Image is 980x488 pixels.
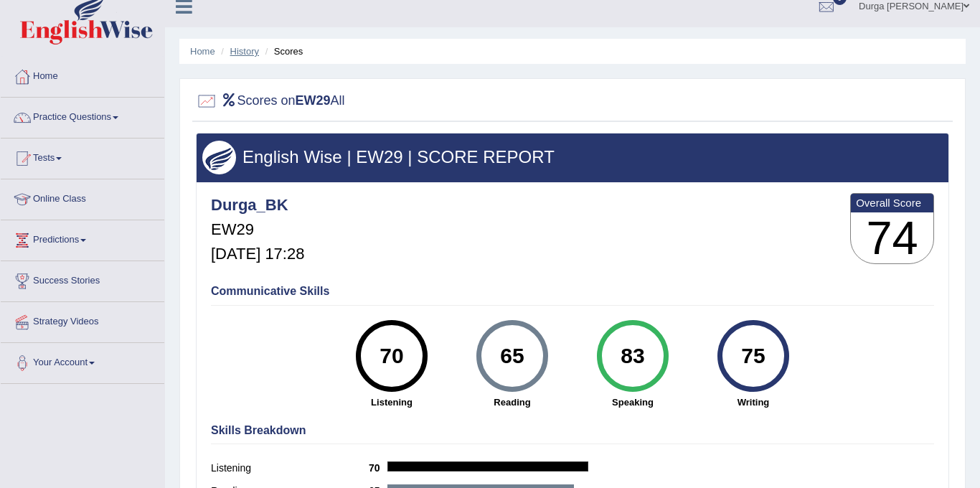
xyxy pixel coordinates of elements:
[606,326,659,386] div: 83
[211,245,304,263] h5: [DATE] 17:28
[856,197,928,209] b: Overall Score
[1,57,164,93] a: Home
[1,220,164,256] a: Predictions
[339,395,445,409] strong: Listening
[211,221,304,238] h5: EW29
[1,139,164,174] a: Tests
[202,148,943,166] h3: English Wise | EW29 | SCORE REPORT
[580,395,686,409] strong: Speaking
[211,285,934,298] h4: Communicative Skills
[296,93,331,108] b: EW29
[196,90,345,112] h2: Scores on All
[486,326,538,386] div: 65
[211,461,369,476] label: Listening
[1,302,164,338] a: Strategy Videos
[1,98,164,133] a: Practice Questions
[727,326,779,386] div: 75
[230,46,259,57] a: History
[262,44,303,58] li: Scores
[202,141,236,174] img: wings.png
[1,261,164,297] a: Success Stories
[365,326,418,386] div: 70
[459,395,565,409] strong: Reading
[1,179,164,215] a: Online Class
[369,462,387,474] b: 70
[190,46,215,57] a: Home
[851,212,933,264] h3: 74
[700,395,806,409] strong: Writing
[211,424,934,437] h4: Skills Breakdown
[1,343,164,379] a: Your Account
[211,197,304,214] h4: Durga_BK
